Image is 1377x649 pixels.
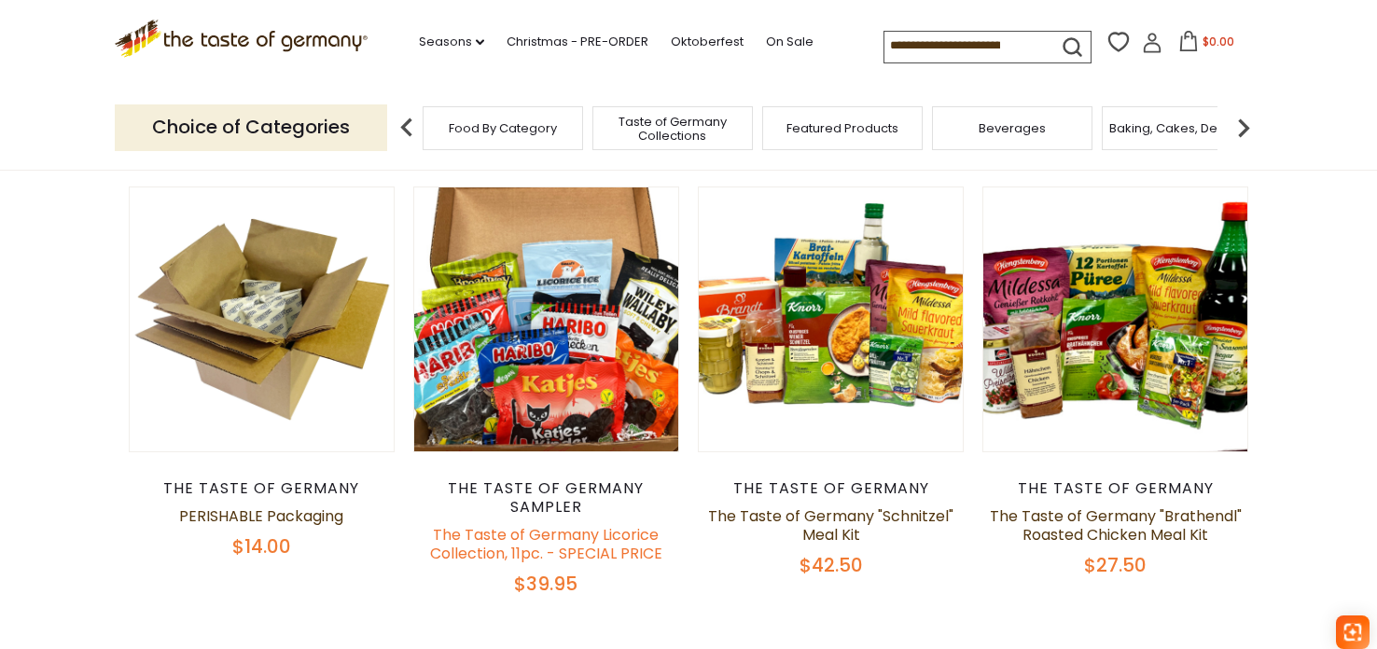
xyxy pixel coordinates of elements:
[115,104,387,150] p: Choice of Categories
[766,32,814,52] a: On Sale
[449,121,557,135] a: Food By Category
[514,571,577,597] span: $39.95
[129,479,395,498] div: The Taste of Germany
[1109,121,1254,135] a: Baking, Cakes, Desserts
[130,187,394,451] img: PERISHABLE Packaging
[800,552,863,578] span: $42.50
[430,524,662,564] a: The Taste of Germany Licorice Collection, 11pc. - SPECIAL PRICE
[979,121,1046,135] a: Beverages
[699,187,963,451] img: The Taste of Germany "Schnitzel" Meal Kit
[388,109,425,146] img: previous arrow
[671,32,744,52] a: Oktoberfest
[414,187,678,451] img: The Taste of Germany Licorice Collection, 11pc. - SPECIAL PRICE
[983,187,1247,451] img: The Taste of Germany "Brathendl" Roasted Chicken Meal Kit
[413,479,679,517] div: The Taste of Germany Sampler
[179,505,343,527] a: PERISHABLE Packaging
[507,32,648,52] a: Christmas - PRE-ORDER
[232,533,291,559] span: $14.00
[990,505,1242,545] a: The Taste of Germany "Brathendl" Roasted Chicken Meal Kit
[419,32,484,52] a: Seasons
[1203,34,1234,49] span: $0.00
[982,479,1248,498] div: The Taste of Germany
[1225,109,1262,146] img: next arrow
[598,115,747,143] a: Taste of Germany Collections
[1166,31,1245,59] button: $0.00
[1084,552,1147,578] span: $27.50
[698,479,964,498] div: The Taste of Germany
[708,505,953,545] a: The Taste of Germany "Schnitzel" Meal Kit
[786,121,898,135] a: Featured Products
